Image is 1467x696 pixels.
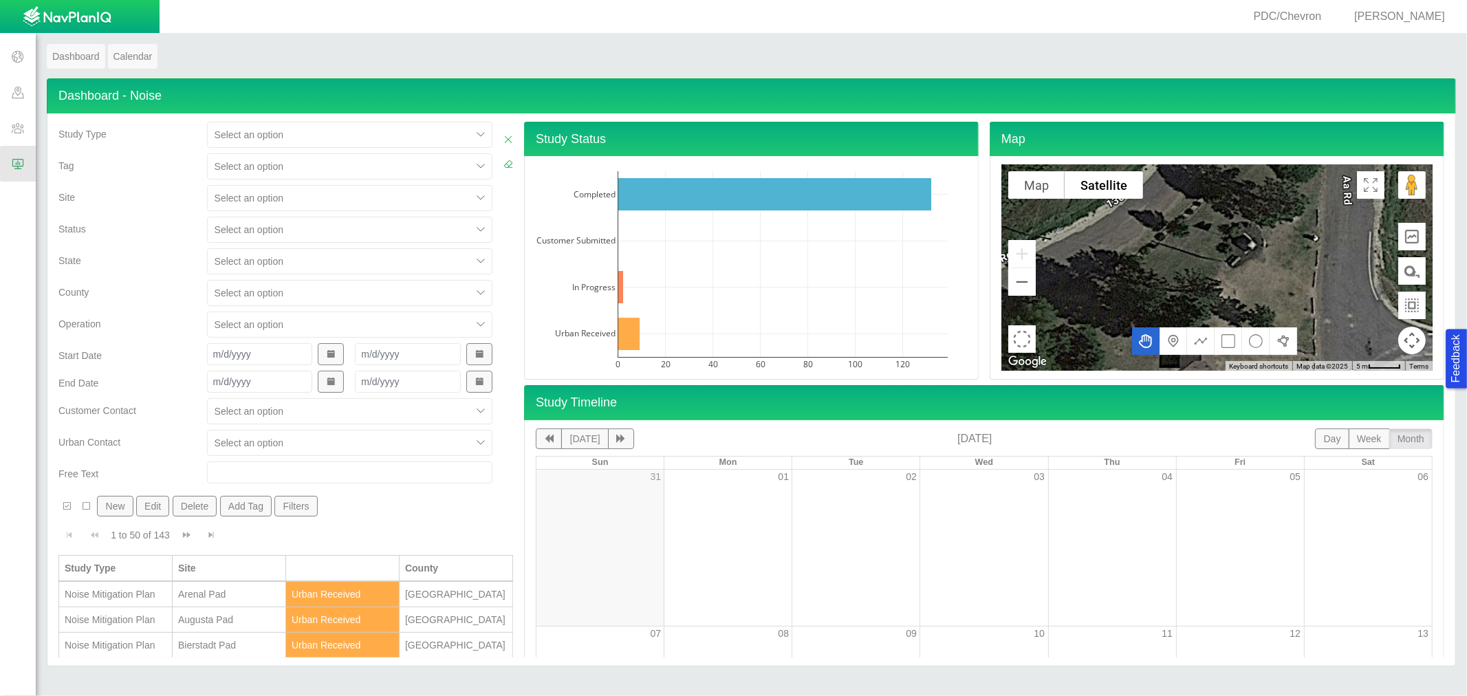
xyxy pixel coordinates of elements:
[1398,223,1426,250] button: Elevation
[65,587,166,601] div: Noise Mitigation Plan
[1132,327,1160,355] button: Move the map
[405,638,507,652] div: [GEOGRAPHIC_DATA]
[975,457,993,467] span: Wed
[1357,171,1384,199] button: Toggle Fullscreen in browser window
[1338,9,1450,25] div: [PERSON_NAME]
[1398,292,1426,319] button: Measure
[1008,325,1036,353] button: Select area
[318,371,344,393] button: Show Date Picker
[65,561,166,575] div: Study Type
[318,343,344,365] button: Show Date Picker
[400,607,513,633] td: Weld County
[65,638,166,652] div: Noise Mitigation Plan
[1349,428,1390,449] button: week
[1398,257,1426,285] button: Measure
[1105,457,1120,467] span: Thu
[1389,428,1433,449] button: month
[173,582,286,607] td: Arenal Pad
[778,471,789,482] a: 01
[173,555,286,582] th: Site
[1362,457,1376,467] span: Sat
[23,6,111,28] img: UrbanGroupSolutionsTheme$USG_Images$logo.png
[1235,457,1246,467] span: Fri
[1008,268,1036,296] button: Zoom out
[58,437,120,448] span: Urban Contact
[1162,628,1173,639] a: 11
[405,587,507,601] div: [GEOGRAPHIC_DATA]
[105,528,175,547] div: 1 to 50 of 143
[592,457,609,467] span: Sun
[1446,329,1467,388] button: Feedback
[503,133,513,146] a: Close Filters
[58,350,102,361] span: Start Date
[400,582,513,607] td: Weld County
[1229,362,1288,371] button: Keyboard shortcuts
[608,428,634,449] button: next
[1409,362,1428,370] a: Terms (opens in new tab)
[274,496,318,516] button: Filters
[778,628,789,639] a: 08
[503,157,513,171] a: Clear Filters
[47,44,105,69] a: Dashboard
[1215,327,1242,355] button: Draw a rectangle
[286,633,400,658] td: Urban Received
[1242,327,1270,355] button: Draw a circle
[136,496,170,516] button: Edit
[1354,10,1445,22] span: [PERSON_NAME]
[1417,471,1428,482] a: 06
[58,405,136,416] span: Customer Contact
[58,378,98,389] span: End Date
[524,122,979,157] h4: Study Status
[1034,471,1045,482] a: 03
[1005,353,1050,371] a: Open this area in Google Maps (opens a new window)
[1398,327,1426,354] button: Map camera controls
[466,343,492,365] button: Show Date Picker
[1290,628,1301,639] a: 12
[650,471,661,482] a: 31
[990,122,1444,157] h4: Map
[1065,171,1143,199] button: Show satellite imagery
[957,433,992,444] span: [DATE]
[1162,471,1173,482] a: 04
[58,129,107,140] span: Study Type
[178,561,280,575] div: Site
[1315,428,1349,449] button: day
[286,582,400,607] td: Urban Received
[1034,628,1045,639] a: 10
[200,522,222,548] button: Go to last page
[58,160,74,171] span: Tag
[59,555,173,582] th: Study Type
[536,428,562,449] button: previous
[292,613,393,627] div: Urban Received
[405,561,507,575] div: County
[173,607,286,633] td: Augusta Pad
[58,522,513,548] div: Pagination
[466,371,492,393] button: Show Date Picker
[292,587,393,601] div: Urban Received
[1187,327,1215,355] button: Draw a multipoint line
[1398,171,1426,199] button: Drag Pegman onto the map to open Street View
[906,471,917,482] a: 02
[59,582,173,607] td: Noise Mitigation Plan
[561,428,608,449] button: [DATE]
[405,613,507,627] div: [GEOGRAPHIC_DATA]
[97,496,133,516] button: New
[173,633,286,658] td: Bierstadt Pad
[58,318,100,329] span: Operation
[178,613,280,627] div: Augusta Pad
[178,638,280,652] div: Bierstadt Pad
[1290,471,1301,482] a: 05
[400,555,513,582] th: County
[59,607,173,633] td: Noise Mitigation Plan
[355,343,460,365] input: m/d/yyyy
[292,561,393,575] div: Status
[1160,327,1187,355] button: Add a marker
[58,224,86,235] span: Status
[400,633,513,658] td: Weld County
[1417,628,1428,639] a: 13
[178,587,280,601] div: Arenal Pad
[220,496,272,516] button: Add Tag
[207,343,312,365] input: m/d/yyyy
[1296,362,1348,370] span: Map data ©2025
[173,496,217,516] button: Delete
